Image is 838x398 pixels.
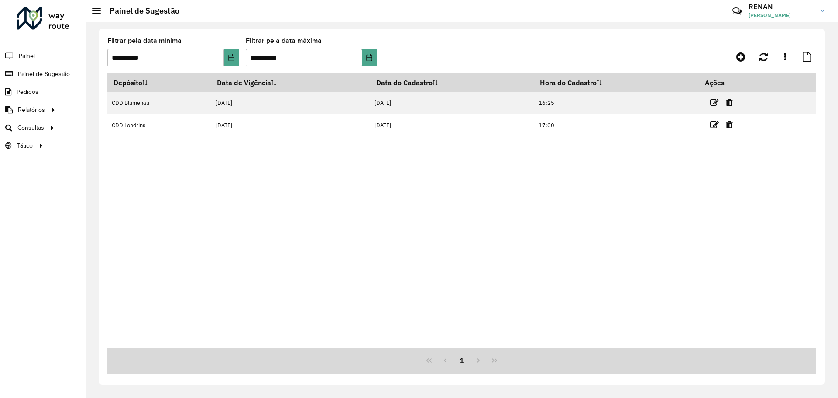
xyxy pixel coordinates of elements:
[726,119,733,131] a: Excluir
[453,352,470,369] button: 1
[17,123,44,132] span: Consultas
[246,35,322,46] label: Filtrar pela data máxima
[370,92,534,114] td: [DATE]
[710,119,719,131] a: Editar
[101,6,179,16] h2: Painel de Sugestão
[710,97,719,108] a: Editar
[107,92,211,114] td: CDD Blumenau
[18,69,70,79] span: Painel de Sugestão
[534,92,699,114] td: 16:25
[534,73,699,92] th: Hora do Cadastro
[362,49,377,66] button: Choose Date
[107,114,211,136] td: CDD Londrina
[749,3,814,11] h3: RENAN
[211,73,370,92] th: Data de Vigência
[728,2,746,21] a: Contato Rápido
[726,97,733,108] a: Excluir
[370,114,534,136] td: [DATE]
[211,92,370,114] td: [DATE]
[19,52,35,61] span: Painel
[17,87,38,97] span: Pedidos
[749,11,814,19] span: [PERSON_NAME]
[18,105,45,114] span: Relatórios
[107,35,182,46] label: Filtrar pela data mínima
[211,114,370,136] td: [DATE]
[107,73,211,92] th: Depósito
[534,114,699,136] td: 17:00
[17,141,33,150] span: Tático
[370,73,534,92] th: Data do Cadastro
[224,49,238,66] button: Choose Date
[699,73,751,92] th: Ações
